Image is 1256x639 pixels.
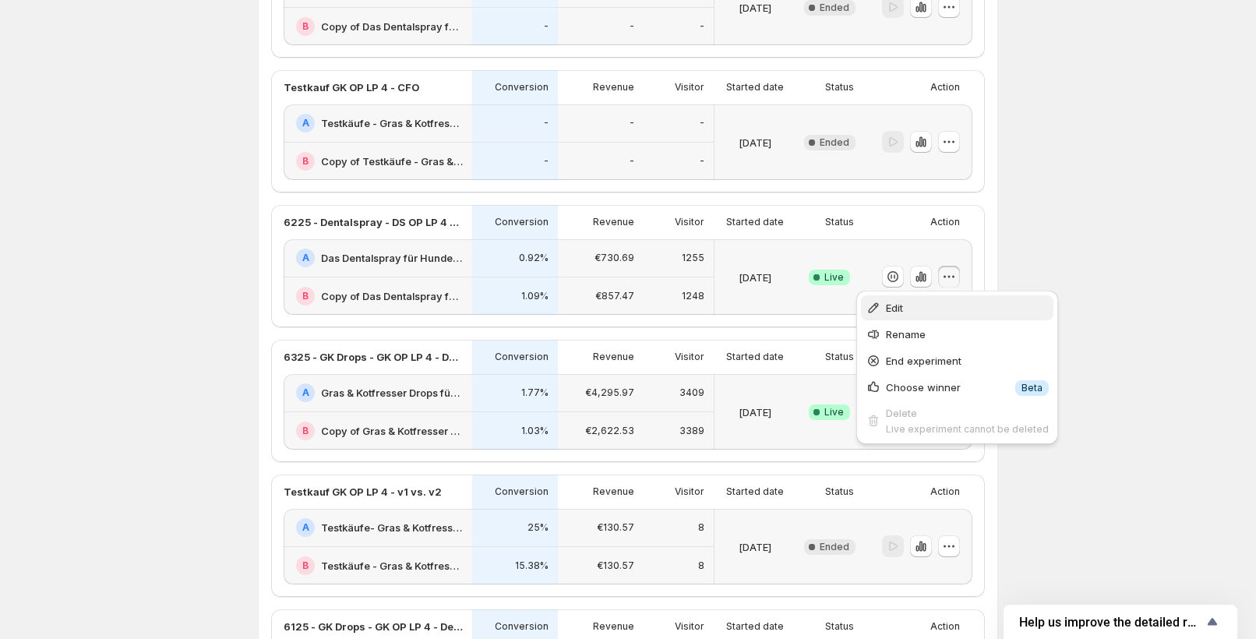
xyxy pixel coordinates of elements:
p: Visitor [675,620,704,633]
h2: Copy of Gras & Kotfresser Drops für Hunde: Jetzt Neukunden Deal sichern!-v1 [321,423,463,439]
p: 0.92% [519,252,549,264]
p: 6125 - GK Drops - GK OP LP 4 - Design - v1 vs. v2 [284,619,463,634]
h2: A [302,117,309,129]
p: Started date [726,485,784,498]
span: Ended [820,2,849,14]
h2: B [302,20,309,33]
h2: B [302,560,309,572]
p: €730.69 [594,252,634,264]
p: €857.47 [595,290,634,302]
h2: A [302,252,309,264]
h2: Copy of Das Dentalspray für Hunde: Jetzt Neukunden Deal sichern!-v1 [321,288,463,304]
p: €130.57 [597,560,634,572]
button: Rename [861,322,1053,347]
p: Action [930,620,960,633]
p: Conversion [495,216,549,228]
h2: Testkäufe- Gras & Kotfresser Drops für Hunde: Jetzt Neukunden Deal sichern!-v1 [321,520,463,535]
p: Testkauf GK OP LP 4 - v1 vs. v2 [284,484,442,500]
span: Rename [886,328,926,341]
p: Revenue [593,216,634,228]
button: DeleteLive experiment cannot be deleted [861,401,1053,440]
h2: Testkäufe - Gras & Kotfresser Drops für Hunde: Jetzt Neukunden Deal sichern!-v2 [321,115,463,131]
p: Action [930,485,960,498]
p: - [630,117,634,129]
span: Ended [820,541,849,553]
p: Visitor [675,216,704,228]
p: - [544,117,549,129]
p: 8 [698,560,704,572]
span: End experiment [886,355,961,367]
p: 1248 [682,290,704,302]
p: [DATE] [739,404,771,420]
p: Visitor [675,351,704,363]
button: Choose winnerInfoBeta [861,375,1053,400]
p: Status [825,620,854,633]
h2: B [302,425,309,437]
p: 6225 - Dentalspray - DS OP LP 4 - Offer - (1,3,6) vs. (CFO) [284,214,463,230]
p: 6325 - GK Drops - GK OP LP 4 - Design - (1,3,6) vs. (CFO) [284,349,463,365]
div: Delete [886,405,1049,421]
p: Status [825,81,854,94]
span: Help us improve the detailed report for A/B campaigns [1019,615,1203,630]
h2: A [302,387,309,399]
p: [DATE] [739,135,771,150]
p: Conversion [495,485,549,498]
p: Conversion [495,620,549,633]
p: Conversion [495,351,549,363]
p: 3409 [679,387,704,399]
button: Show survey - Help us improve the detailed report for A/B campaigns [1019,613,1222,631]
p: Testkauf GK OP LP 4 - CFO [284,79,419,95]
h2: Gras & Kotfresser Drops für Hunde: Jetzt Neukunden Deal sichern!-v1 [321,385,463,401]
p: €2,622.53 [585,425,634,437]
p: Status [825,485,854,498]
h2: Copy of Das Dentalspray für Hunde: Jetzt Neukunden Deal sichern!-v1-test [321,19,463,34]
p: 25% [527,521,549,534]
p: Revenue [593,485,634,498]
p: Revenue [593,351,634,363]
p: Action [930,81,960,94]
p: Conversion [495,81,549,94]
button: Edit [861,295,1053,320]
p: 1.77% [521,387,549,399]
h2: Das Dentalspray für Hunde: Jetzt Neukunden Deal sichern!-v1 [321,250,463,266]
h2: B [302,155,309,168]
span: Edit [886,302,903,314]
p: Started date [726,216,784,228]
p: Visitor [675,81,704,94]
p: - [700,155,704,168]
p: €130.57 [597,521,634,534]
h2: A [302,521,309,534]
p: Status [825,216,854,228]
p: - [700,20,704,33]
p: Revenue [593,81,634,94]
span: Beta [1021,382,1043,394]
p: - [544,155,549,168]
p: 8 [698,521,704,534]
p: Started date [726,351,784,363]
span: Live [824,271,844,284]
p: - [630,155,634,168]
button: End experiment [861,348,1053,373]
span: Choose winner [886,381,961,394]
p: Started date [726,81,784,94]
p: Action [930,216,960,228]
p: [DATE] [739,539,771,555]
p: 1.03% [521,425,549,437]
p: 1255 [682,252,704,264]
h2: B [302,290,309,302]
p: 1.09% [521,290,549,302]
span: Live experiment cannot be deleted [886,423,1049,435]
p: Revenue [593,620,634,633]
span: Ended [820,136,849,149]
h2: Testkäufe - Gras & Kotfresser Drops für Hunde: Jetzt Neukunden Deal sichern!-v2 [321,558,463,574]
p: €4,295.97 [585,387,634,399]
p: - [700,117,704,129]
span: Live [824,406,844,418]
p: - [544,20,549,33]
h2: Copy of Testkäufe - Gras & Kotfresser Drops für Hunde: Jetzt Neukunden Deal sichern!-v2 [321,154,463,169]
p: Started date [726,620,784,633]
p: 3389 [679,425,704,437]
p: - [630,20,634,33]
p: [DATE] [739,270,771,285]
p: Visitor [675,485,704,498]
